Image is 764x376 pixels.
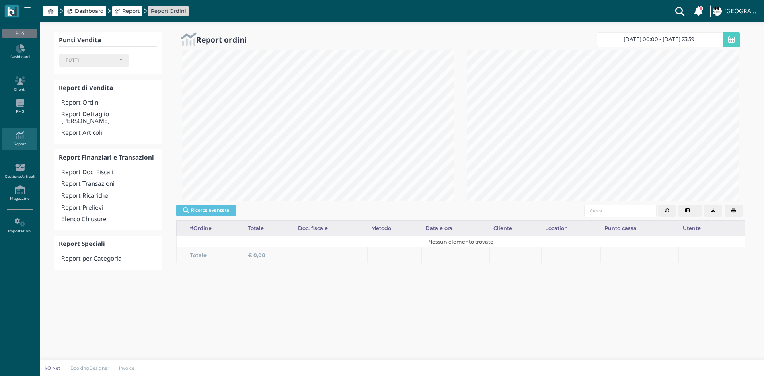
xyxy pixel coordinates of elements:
[59,240,105,248] b: Report Speciali
[61,205,157,211] h4: Report Prelievi
[151,7,186,15] a: Report Ordini
[248,251,290,259] div: € 0,00
[122,7,140,15] span: Report
[713,7,721,16] img: ...
[707,351,757,369] iframe: Help widget launcher
[2,95,37,117] a: PMS
[61,99,157,106] h4: Report Ordini
[115,7,140,15] a: Report
[541,221,600,236] div: Location
[2,128,37,150] a: Report
[624,36,694,43] span: [DATE] 00:00 - [DATE] 23:59
[679,221,729,236] div: Utente
[2,215,37,237] a: Impostazioni
[59,84,113,92] b: Report di Vendita
[66,58,116,63] div: TUTTI
[658,205,676,217] button: Aggiorna
[489,221,541,236] div: Cliente
[678,205,705,217] div: Colonne
[196,35,247,44] h2: Report ordini
[7,7,16,16] img: logo
[61,181,157,187] h4: Report Transazioni
[190,251,240,259] div: Totale
[67,7,104,15] a: Dashboard
[75,7,104,15] span: Dashboard
[724,8,759,15] h4: [GEOGRAPHIC_DATA]
[59,36,101,44] b: Punti Vendita
[176,205,236,216] button: Ricerca avanzata
[61,169,157,176] h4: Report Doc. Fiscali
[2,182,37,204] a: Magazzino
[2,73,37,95] a: Clienti
[584,205,657,217] input: Cerca
[61,193,157,199] h4: Report Ricariche
[59,54,129,67] button: TUTTI
[2,41,37,63] a: Dashboard
[294,221,368,236] div: Doc. fiscale
[61,216,157,223] h4: Elenco Chiusure
[186,221,244,236] div: #Ordine
[59,153,154,162] b: Report Finanziari e Transazioni
[368,221,422,236] div: Metodo
[678,205,702,217] button: Columns
[711,2,759,21] a: ... [GEOGRAPHIC_DATA]
[2,29,37,38] div: POS
[2,160,37,182] a: Gestione Articoli
[61,255,157,262] h4: Report per Categoria
[61,130,157,136] h4: Report Articoli
[421,221,489,236] div: Data e ora
[61,111,157,125] h4: Report Dettaglio [PERSON_NAME]
[177,236,745,247] td: Nessun elemento trovato
[244,221,294,236] div: Totale
[601,221,679,236] div: Punto cassa
[704,205,722,217] button: Export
